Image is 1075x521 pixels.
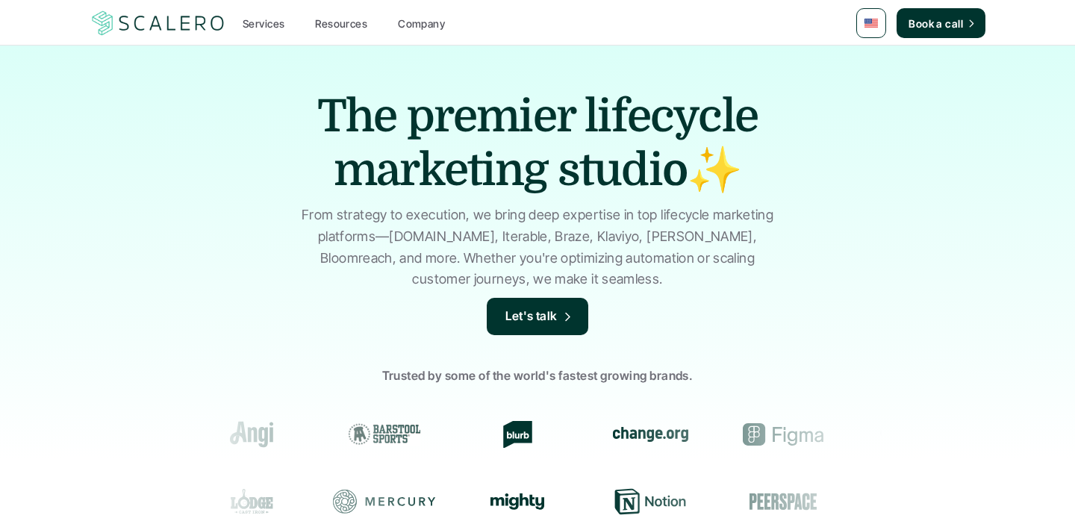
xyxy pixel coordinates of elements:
a: Let's talk [487,298,588,335]
img: Scalero company logotype [90,9,227,37]
p: Services [243,16,284,31]
p: Let's talk [505,307,558,326]
a: Scalero company logotype [90,10,227,37]
p: Book a call [909,16,963,31]
p: From strategy to execution, we bring deep expertise in top lifecycle marketing platforms—[DOMAIN_... [295,205,780,290]
a: Book a call [897,8,985,38]
p: Resources [315,16,367,31]
p: Company [398,16,445,31]
h1: The premier lifecycle marketing studio✨ [276,90,799,197]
